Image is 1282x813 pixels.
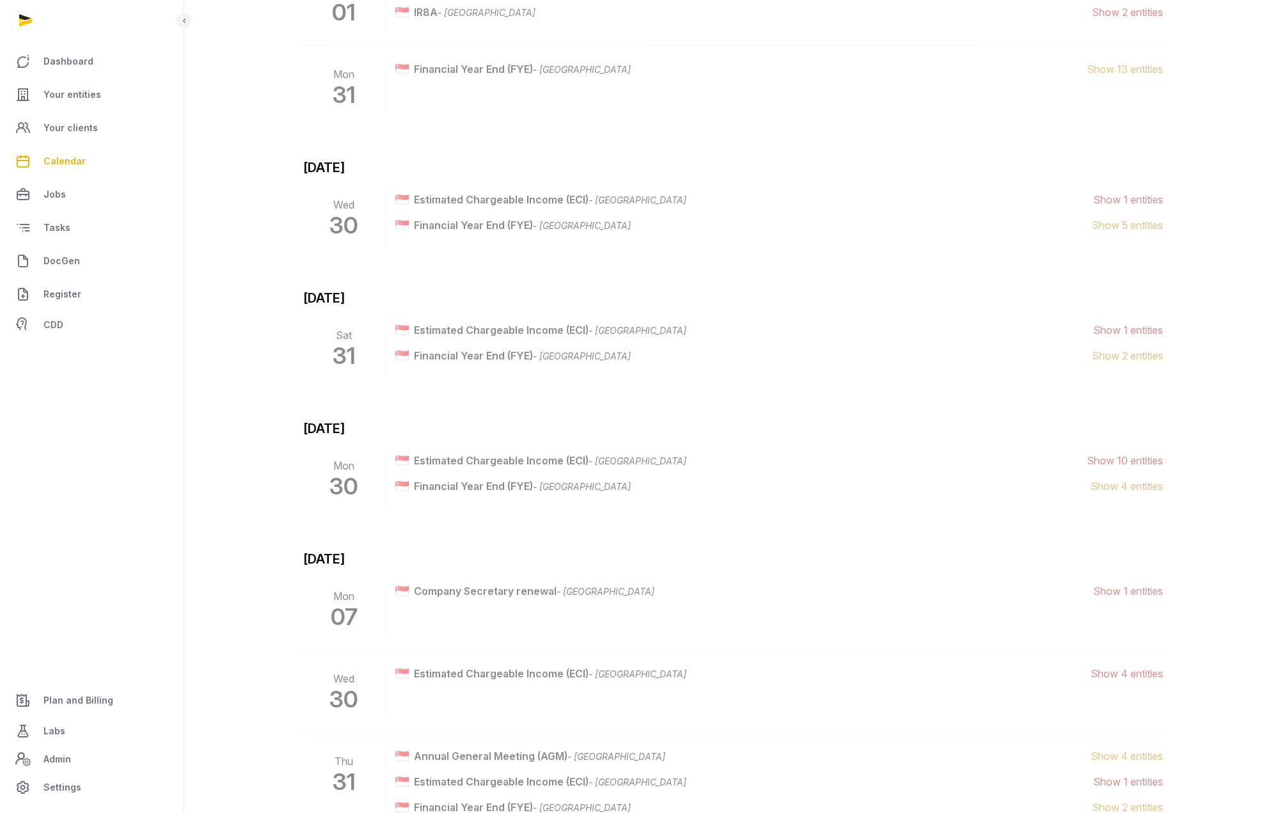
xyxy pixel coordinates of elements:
[1093,322,1163,338] span: Show 1 entities
[10,179,173,210] a: Jobs
[308,588,379,604] span: Mon
[303,159,1163,177] p: [DATE]
[10,46,173,77] a: Dashboard
[308,671,379,686] span: Wed
[44,693,113,708] span: Plan and Billing
[308,754,379,769] span: Thu
[414,217,1092,233] span: Financial Year End (FYE)
[308,458,379,473] span: Mon
[567,751,665,762] span: - [GEOGRAPHIC_DATA]
[1091,478,1163,494] span: Show 4 entities
[414,748,1091,764] span: Annual General Meeting (AGM)
[1092,217,1163,233] span: Show 5 entities
[308,197,379,212] span: Wed
[1092,4,1163,20] span: Show 2 entities
[1092,348,1163,363] span: Show 2 entities
[303,550,1163,568] p: [DATE]
[44,87,101,102] span: Your entities
[589,777,686,787] span: - [GEOGRAPHIC_DATA]
[308,82,379,107] span: 31
[44,220,70,235] span: Tasks
[308,473,379,499] span: 30
[44,752,71,767] span: Admin
[414,348,1092,363] span: Financial Year End (FYE)
[438,7,535,18] span: - [GEOGRAPHIC_DATA]
[10,312,173,338] a: CDD
[414,453,1087,468] span: Estimated Chargeable Income (ECI)
[1091,748,1163,764] span: Show 4 entities
[308,328,379,343] span: Sat
[10,716,173,746] a: Labs
[533,220,631,231] span: - [GEOGRAPHIC_DATA]
[557,586,654,597] span: - [GEOGRAPHIC_DATA]
[303,420,1163,438] p: [DATE]
[533,64,631,75] span: - [GEOGRAPHIC_DATA]
[44,287,81,302] span: Register
[308,343,379,368] span: 31
[1091,666,1163,681] span: Show 4 entities
[44,120,98,136] span: Your clients
[414,61,1087,77] span: Financial Year End (FYE)
[414,666,1091,681] span: Estimated Chargeable Income (ECI)
[308,604,379,629] span: 07
[308,769,379,794] span: 31
[44,54,93,69] span: Dashboard
[1093,774,1163,789] span: Show 1 entities
[10,79,173,110] a: Your entities
[308,67,379,82] span: Mon
[414,478,1091,494] span: Financial Year End (FYE)
[10,772,173,803] a: Settings
[10,113,173,143] a: Your clients
[44,317,63,333] span: CDD
[44,780,81,795] span: Settings
[308,212,379,238] span: 30
[414,774,1093,789] span: Estimated Chargeable Income (ECI)
[1093,192,1163,207] span: Show 1 entities
[44,187,66,202] span: Jobs
[10,146,173,177] a: Calendar
[44,723,65,739] span: Labs
[533,481,631,492] span: - [GEOGRAPHIC_DATA]
[414,192,1093,207] span: Estimated Chargeable Income (ECI)
[589,325,686,336] span: - [GEOGRAPHIC_DATA]
[589,194,686,205] span: - [GEOGRAPHIC_DATA]
[44,253,80,269] span: DocGen
[10,279,173,310] a: Register
[10,212,173,243] a: Tasks
[1087,61,1163,77] span: Show 13 entities
[44,154,86,169] span: Calendar
[533,351,631,361] span: - [GEOGRAPHIC_DATA]
[414,4,1092,20] span: IR8A
[533,802,631,813] span: - [GEOGRAPHIC_DATA]
[303,289,1163,307] p: [DATE]
[10,746,173,772] a: Admin
[589,668,686,679] span: - [GEOGRAPHIC_DATA]
[414,322,1093,338] span: Estimated Chargeable Income (ECI)
[10,685,173,716] a: Plan and Billing
[1093,583,1163,599] span: Show 1 entities
[589,455,686,466] span: - [GEOGRAPHIC_DATA]
[308,686,379,712] span: 30
[414,583,1093,599] span: Company Secretary renewal
[1087,453,1163,468] span: Show 10 entities
[10,246,173,276] a: DocGen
